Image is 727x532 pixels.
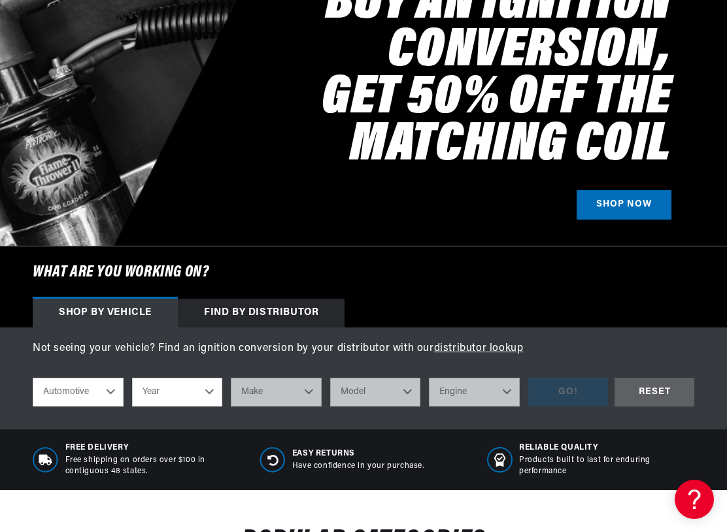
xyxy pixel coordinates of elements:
[178,299,345,327] div: Find by Distributor
[231,378,322,407] select: Make
[132,378,223,407] select: Year
[65,442,241,454] span: Free Delivery
[292,448,424,459] span: Easy Returns
[33,299,178,327] div: Shop by vehicle
[429,378,520,407] select: Engine
[330,378,421,407] select: Model
[33,341,694,357] p: Not seeing your vehicle? Find an ignition conversion by your distributor with our
[434,343,524,354] a: distributor lookup
[292,461,424,472] p: Have confidence in your purchase.
[65,455,241,477] p: Free shipping on orders over $100 in contiguous 48 states.
[615,378,694,407] div: RESET
[519,442,694,454] span: RELIABLE QUALITY
[577,190,671,220] a: SHOP NOW
[33,378,124,407] select: Ride Type
[519,455,694,477] p: Products built to last for enduring performance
